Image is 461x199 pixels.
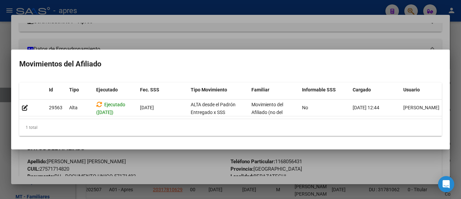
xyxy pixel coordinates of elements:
datatable-header-cell: Usuario [401,83,451,97]
div: 1 total [19,119,442,136]
span: [DATE] [140,105,154,110]
datatable-header-cell: Ejecutado [93,83,137,97]
span: Fec. SSS [140,87,159,92]
div: Open Intercom Messenger [438,176,454,192]
datatable-header-cell: Fec. SSS [137,83,188,97]
span: Ejecutado ([DATE]) [96,102,125,115]
datatable-header-cell: Informable SSS [299,83,350,97]
span: 29563 [49,105,62,110]
span: Tipo Movimiento [191,87,227,92]
datatable-header-cell: Id [46,83,66,97]
datatable-header-cell: Tipo Movimiento [188,83,249,97]
datatable-header-cell: Tipo [66,83,93,97]
span: Informable SSS [302,87,336,92]
span: ALTA desde el Padrón Entregado x SSS [191,102,236,115]
span: Familiar [251,87,269,92]
span: Movimiento del Afiliado (no del grupo) [251,102,283,123]
span: No [302,105,308,110]
span: Id [49,87,53,92]
datatable-header-cell: Familiar [249,83,299,97]
datatable-header-cell: Cargado [350,83,401,97]
span: Alta [69,105,78,110]
h2: Movimientos del Afiliado [19,58,442,70]
span: Cargado [353,87,371,92]
span: [PERSON_NAME] [403,105,439,110]
span: Ejecutado [96,87,118,92]
span: Usuario [403,87,420,92]
span: [DATE] 12:44 [353,105,379,110]
span: Tipo [69,87,79,92]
